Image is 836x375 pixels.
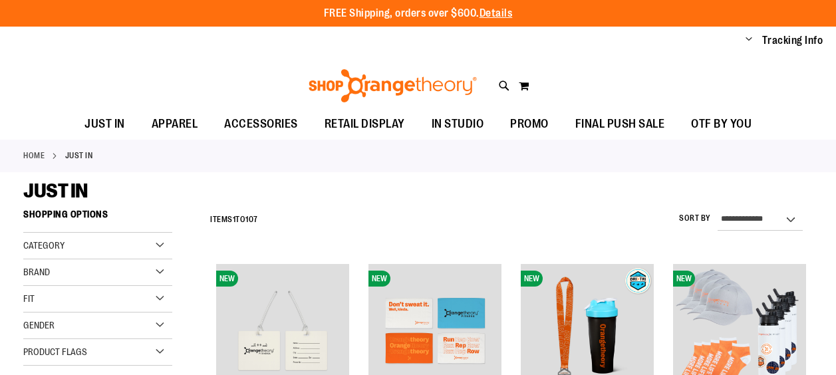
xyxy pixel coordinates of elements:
strong: JUST IN [65,150,93,162]
span: FINAL PUSH SALE [575,109,665,139]
span: Product Flags [23,346,87,357]
a: APPAREL [138,109,211,140]
p: FREE Shipping, orders over $600. [324,6,513,21]
strong: Shopping Options [23,203,172,233]
span: JUST IN [84,109,125,139]
span: RETAIL DISPLAY [325,109,405,139]
a: IN STUDIO [418,109,497,140]
span: 1 [233,215,236,224]
span: Gender [23,320,55,330]
a: Details [480,7,513,19]
a: OTF BY YOU [678,109,765,140]
button: Account menu [746,34,752,47]
span: Brand [23,267,50,277]
span: Fit [23,293,35,304]
span: NEW [216,271,238,287]
a: Home [23,150,45,162]
span: NEW [521,271,543,287]
span: OTF BY YOU [691,109,752,139]
span: PROMO [510,109,549,139]
a: FINAL PUSH SALE [562,109,678,140]
a: JUST IN [71,109,138,139]
label: Sort By [679,213,711,224]
h2: Items to [210,209,258,230]
span: NEW [673,271,695,287]
span: ACCESSORIES [224,109,298,139]
a: ACCESSORIES [211,109,311,140]
span: 107 [245,215,258,224]
a: PROMO [497,109,562,140]
span: APPAREL [152,109,198,139]
a: RETAIL DISPLAY [311,109,418,140]
span: IN STUDIO [432,109,484,139]
a: Tracking Info [762,33,823,48]
span: Category [23,240,65,251]
span: JUST IN [23,180,88,202]
img: Shop Orangetheory [307,69,479,102]
span: NEW [368,271,390,287]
